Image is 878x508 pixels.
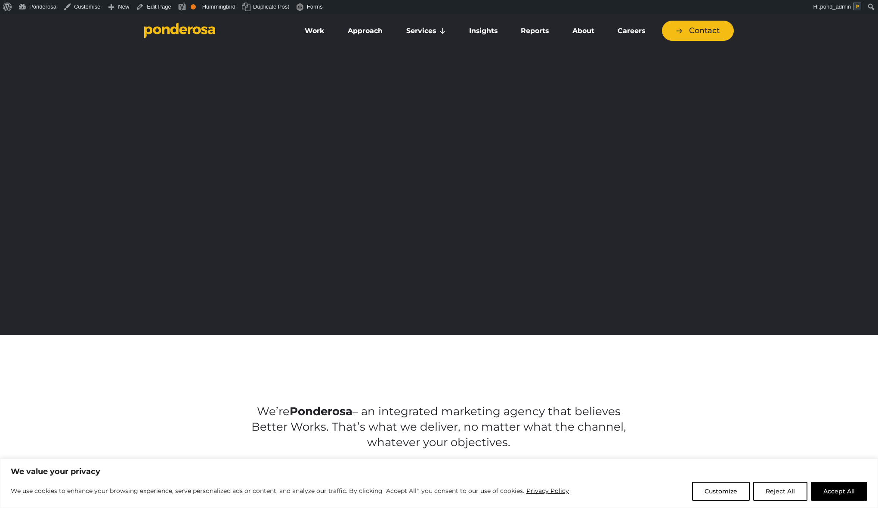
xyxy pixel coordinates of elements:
[244,404,633,450] p: We’re – an integrated marketing agency that believes Better Works. That’s what we deliver, no mat...
[338,22,393,40] a: Approach
[526,458,611,471] a: branding ideas
[608,22,655,40] a: Careers
[662,21,734,41] a: Contact
[191,4,196,9] div: OK
[692,482,750,501] button: Customize
[526,486,569,496] a: Privacy Policy
[820,3,851,10] span: pond_admin
[290,404,352,418] strong: Ponderosa
[295,22,334,40] a: Work
[244,457,633,504] p: Our better insights lead to better ideas. Better , better , better , , .
[11,466,867,477] p: We value your privacy
[811,482,867,501] button: Accept All
[753,482,807,501] button: Reject All
[459,22,507,40] a: Insights
[396,22,456,40] a: Services
[511,22,559,40] a: Reports
[562,22,604,40] a: About
[11,486,569,496] p: We use cookies to enhance your browsing experience, serve personalized ads or content, and analyz...
[144,22,282,40] a: Go to homepage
